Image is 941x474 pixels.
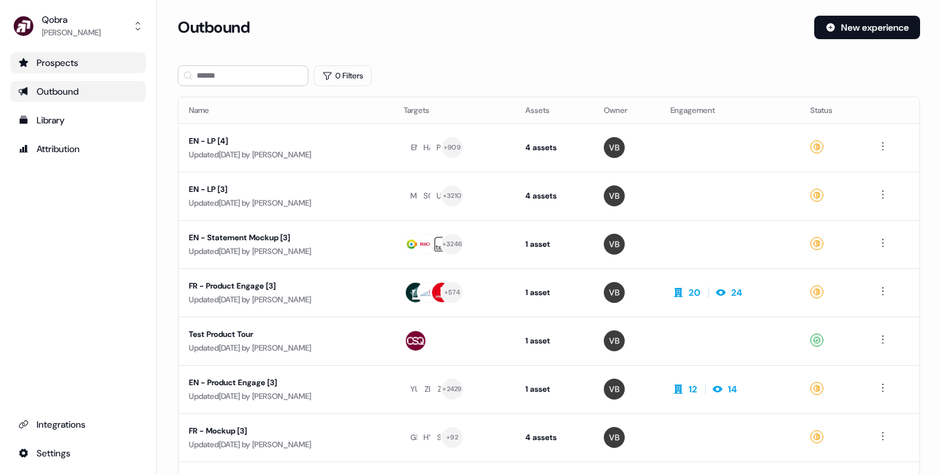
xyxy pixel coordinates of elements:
[178,18,250,37] h3: Outbound
[189,438,383,451] div: Updated [DATE] by [PERSON_NAME]
[437,141,446,154] div: PH
[728,383,737,396] div: 14
[604,185,625,206] img: Vincent
[437,431,446,444] div: SF
[442,383,461,395] div: + 2429
[604,234,625,255] img: Vincent
[425,383,433,396] div: ZE
[189,197,383,210] div: Updated [DATE] by [PERSON_NAME]
[10,10,146,42] button: Qobra[PERSON_NAME]
[689,383,697,396] div: 12
[178,97,393,123] th: Name
[410,431,420,444] div: GE
[525,286,583,299] div: 1 asset
[525,189,583,202] div: 4 assets
[410,189,421,202] div: ME
[604,330,625,351] img: Vincent
[593,97,660,123] th: Owner
[10,414,146,435] a: Go to integrations
[731,286,742,299] div: 24
[10,52,146,73] a: Go to prospects
[410,383,420,396] div: YU
[18,142,138,155] div: Attribution
[42,13,101,26] div: Qobra
[604,427,625,448] img: Vincent
[189,390,383,403] div: Updated [DATE] by [PERSON_NAME]
[660,97,799,123] th: Engagement
[10,81,146,102] a: Go to outbound experience
[604,379,625,400] img: Vincent
[604,137,625,158] img: Vincent
[525,431,583,444] div: 4 assets
[525,334,583,347] div: 1 asset
[446,432,458,443] div: + 92
[442,238,462,250] div: + 3246
[443,190,461,202] div: + 3210
[437,189,447,202] div: UN
[411,141,420,154] div: EN
[18,114,138,127] div: Library
[18,418,138,431] div: Integrations
[814,16,920,39] button: New experience
[189,293,383,306] div: Updated [DATE] by [PERSON_NAME]
[189,134,383,148] div: EN - LP [4]
[438,383,446,396] div: ZE
[525,238,583,251] div: 1 asset
[689,286,701,299] div: 20
[444,142,461,153] div: + 909
[515,97,593,123] th: Assets
[314,65,372,86] button: 0 Filters
[189,231,383,244] div: EN - Statement Mockup [3]
[189,245,383,258] div: Updated [DATE] by [PERSON_NAME]
[525,383,583,396] div: 1 asset
[800,97,865,123] th: Status
[10,443,146,464] a: Go to integrations
[423,189,434,202] div: SC
[525,141,583,154] div: 4 assets
[10,110,146,131] a: Go to templates
[604,282,625,303] img: Vincent
[393,97,515,123] th: Targets
[42,26,101,39] div: [PERSON_NAME]
[189,328,383,341] div: Test Product Tour
[423,141,434,154] div: HA
[18,85,138,98] div: Outbound
[189,148,383,161] div: Updated [DATE] by [PERSON_NAME]
[18,447,138,460] div: Settings
[189,424,383,437] div: FR - Mockup [3]
[423,431,433,444] div: HY
[189,376,383,389] div: EN - Product Engage [3]
[189,341,383,355] div: Updated [DATE] by [PERSON_NAME]
[189,279,383,292] div: FR - Product Engage [3]
[10,138,146,159] a: Go to attribution
[189,183,383,196] div: EN - LP [3]
[444,287,460,298] div: + 574
[18,56,138,69] div: Prospects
